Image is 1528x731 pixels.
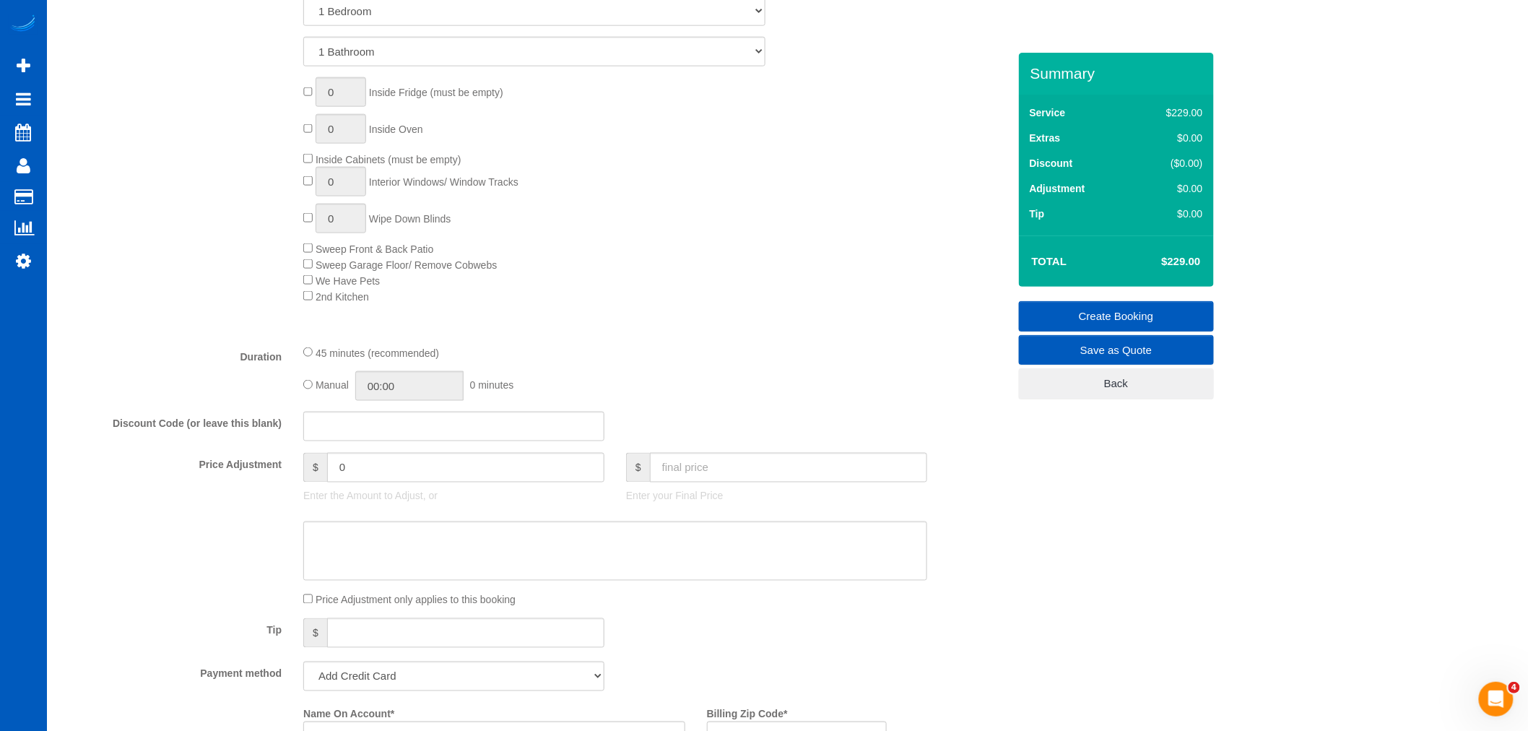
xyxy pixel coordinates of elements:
[369,213,451,225] span: Wipe Down Blinds
[626,453,650,483] span: $
[1118,256,1200,268] h4: $229.00
[303,489,604,503] p: Enter the Amount to Adjust, or
[1030,131,1061,145] label: Extras
[51,345,292,364] label: Duration
[1030,65,1207,82] h3: Summary
[650,453,927,483] input: final price
[1509,682,1520,693] span: 4
[316,243,433,255] span: Sweep Front & Back Patio
[51,412,292,431] label: Discount Code (or leave this blank)
[1136,105,1203,120] div: $229.00
[1136,207,1203,221] div: $0.00
[470,380,514,392] span: 0 minutes
[316,154,461,165] span: Inside Cabinets (must be empty)
[303,453,327,483] span: $
[1019,301,1214,332] a: Create Booking
[1032,255,1067,267] strong: Total
[1136,181,1203,196] div: $0.00
[1136,131,1203,145] div: $0.00
[51,453,292,472] label: Price Adjustment
[303,702,394,722] label: Name On Account
[51,662,292,681] label: Payment method
[369,124,423,135] span: Inside Oven
[369,176,518,188] span: Interior Windows/ Window Tracks
[626,489,927,503] p: Enter your Final Price
[316,259,497,271] span: Sweep Garage Floor/ Remove Cobwebs
[1030,207,1045,221] label: Tip
[1030,156,1073,170] label: Discount
[369,87,503,98] span: Inside Fridge (must be empty)
[707,702,788,722] label: Billing Zip Code
[9,14,38,35] img: Automaid Logo
[1479,682,1514,717] iframe: Intercom live chat
[316,380,349,392] span: Manual
[1019,368,1214,399] a: Back
[316,347,439,359] span: 45 minutes (recommended)
[1019,335,1214,365] a: Save as Quote
[51,618,292,638] label: Tip
[1030,105,1066,120] label: Service
[1136,156,1203,170] div: ($0.00)
[316,594,516,606] span: Price Adjustment only applies to this booking
[316,275,380,287] span: We Have Pets
[1030,181,1085,196] label: Adjustment
[316,291,369,303] span: 2nd Kitchen
[303,618,327,648] span: $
